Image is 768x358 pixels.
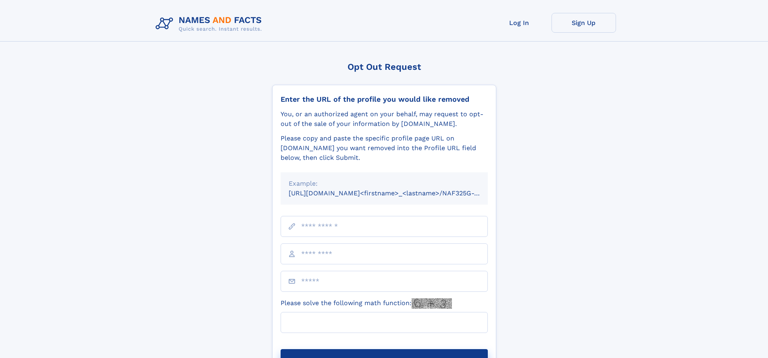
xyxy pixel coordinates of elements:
[281,95,488,104] div: Enter the URL of the profile you would like removed
[281,109,488,129] div: You, or an authorized agent on your behalf, may request to opt-out of the sale of your informatio...
[281,134,488,163] div: Please copy and paste the specific profile page URL on [DOMAIN_NAME] you want removed into the Pr...
[289,179,480,188] div: Example:
[281,298,452,309] label: Please solve the following math function:
[552,13,616,33] a: Sign Up
[152,13,268,35] img: Logo Names and Facts
[487,13,552,33] a: Log In
[272,62,496,72] div: Opt Out Request
[289,189,503,197] small: [URL][DOMAIN_NAME]<firstname>_<lastname>/NAF325G-xxxxxxxx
